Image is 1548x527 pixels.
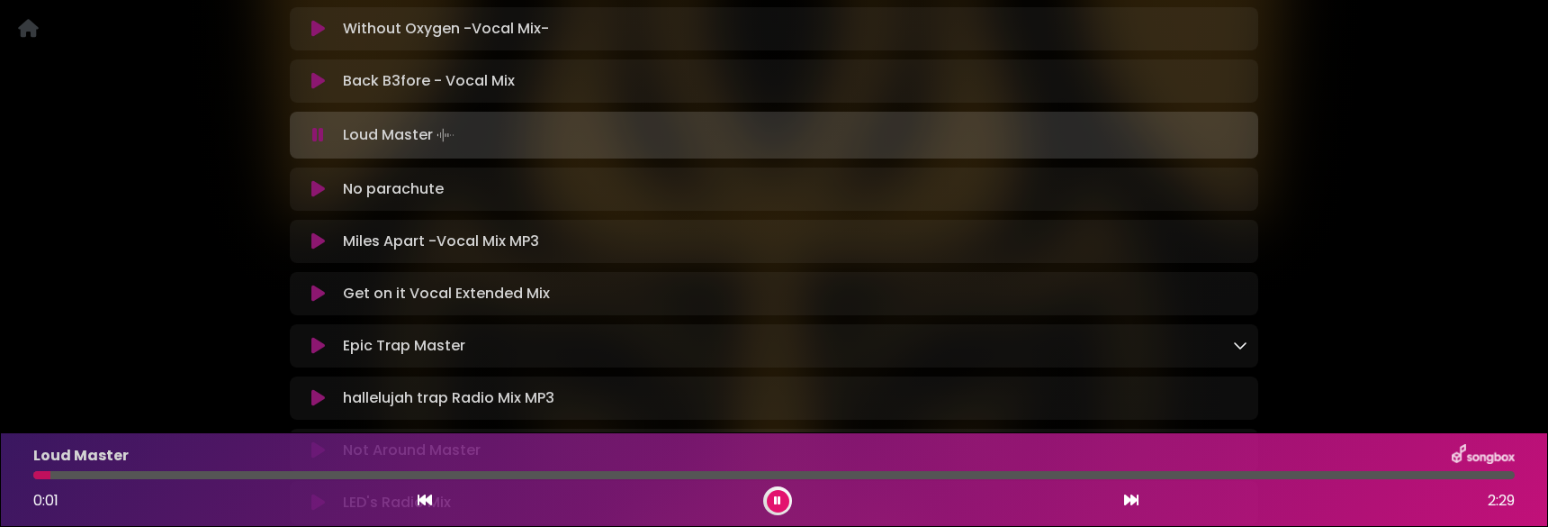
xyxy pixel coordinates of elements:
p: Without Oxygen -Vocal Mix- [343,18,549,40]
p: Get on it Vocal Extended Mix [343,283,550,304]
span: 0:01 [33,490,58,511]
p: Loud Master [33,445,129,467]
p: hallelujah trap Radio Mix MP3 [343,387,554,409]
img: songbox-logo-white.png [1452,444,1515,468]
span: 2:29 [1488,490,1515,512]
p: Epic Trap Master [343,335,465,357]
p: Loud Master [343,123,458,148]
p: No parachute [343,178,444,200]
img: waveform4.gif [433,123,458,148]
p: Miles Apart -Vocal Mix MP3 [343,231,539,252]
p: Back B3fore - Vocal Mix [343,70,515,92]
